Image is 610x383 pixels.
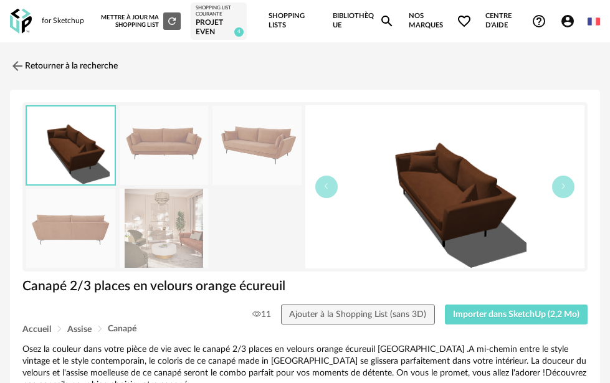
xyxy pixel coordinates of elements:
div: for Sketchup [42,16,84,26]
img: OXP [10,9,32,34]
span: Importer dans SketchUp (2,2 Mo) [453,310,579,319]
span: Accueil [22,325,51,334]
span: Heart Outline icon [457,14,472,29]
img: thumbnail.png [27,106,115,184]
div: Shopping List courante [196,5,242,18]
div: Breadcrumb [22,324,588,334]
img: canape-2-3-places-en-velours-orange-ecureuil-1000-3-18-242287_3.jpg [26,189,115,268]
h1: Canapé 2/3 places en velours orange écureuil [22,278,588,295]
img: canape-2-3-places-en-velours-orange-ecureuil-1000-3-18-242287_1.jpg [120,106,209,185]
span: Account Circle icon [560,14,581,29]
a: Retourner à la recherche [10,52,118,80]
span: Canapé [108,324,136,333]
span: 11 [252,309,271,320]
a: Shopping List courante PROJET EVEN 4 [196,5,242,37]
img: thumbnail.png [305,105,585,268]
button: Importer dans SketchUp (2,2 Mo) [445,305,588,324]
img: fr [588,16,600,28]
span: Magnify icon [379,14,394,29]
span: Assise [67,325,92,334]
span: 4 [234,27,244,37]
span: Ajouter à la Shopping List (sans 3D) [289,310,426,319]
div: PROJET EVEN [196,18,242,37]
span: Account Circle icon [560,14,575,29]
span: Refresh icon [166,17,178,24]
button: Ajouter à la Shopping List (sans 3D) [281,305,435,324]
img: canape-2-3-places-en-velours-orange-ecureuil-1000-3-18-242287_5.jpg [120,189,209,268]
span: Centre d'aideHelp Circle Outline icon [485,12,546,30]
img: svg+xml;base64,PHN2ZyB3aWR0aD0iMjQiIGhlaWdodD0iMjQiIHZpZXdCb3g9IjAgMCAyNCAyNCIgZmlsbD0ibm9uZSIgeG... [10,59,25,73]
span: Help Circle Outline icon [531,14,546,29]
div: Mettre à jour ma Shopping List [101,12,181,30]
img: canape-2-3-places-en-velours-orange-ecureuil-1000-3-18-242287_2.jpg [212,106,302,185]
